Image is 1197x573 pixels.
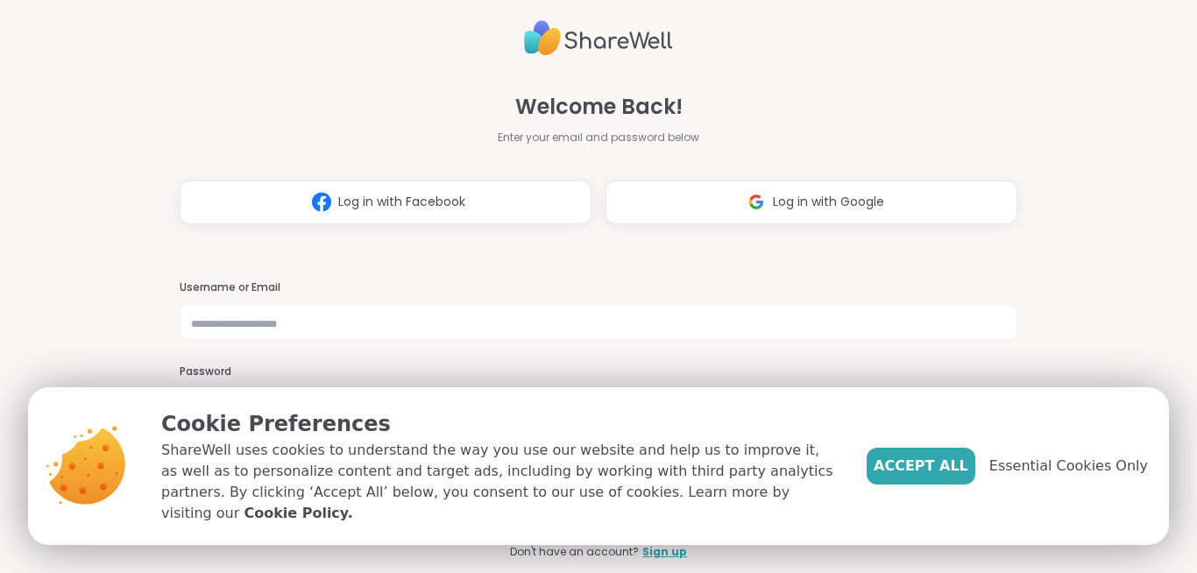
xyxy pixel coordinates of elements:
p: Cookie Preferences [161,408,839,440]
span: Log in with Facebook [338,193,465,211]
span: Welcome Back! [515,91,683,123]
button: Log in with Facebook [180,180,591,224]
span: Log in with Google [773,193,884,211]
img: ShareWell Logo [524,13,673,63]
a: Sign up [642,544,687,560]
img: ShareWell Logomark [305,186,338,218]
h3: Username or Email [180,280,1017,295]
span: Accept All [874,456,968,477]
a: Cookie Policy. [244,503,352,524]
span: Enter your email and password below [498,130,699,145]
img: ShareWell Logomark [740,186,773,218]
h3: Password [180,364,1017,379]
span: Don't have an account? [510,544,639,560]
button: Log in with Google [606,180,1017,224]
span: Essential Cookies Only [989,456,1148,477]
button: Accept All [867,448,975,485]
p: ShareWell uses cookies to understand the way you use our website and help us to improve it, as we... [161,440,839,524]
